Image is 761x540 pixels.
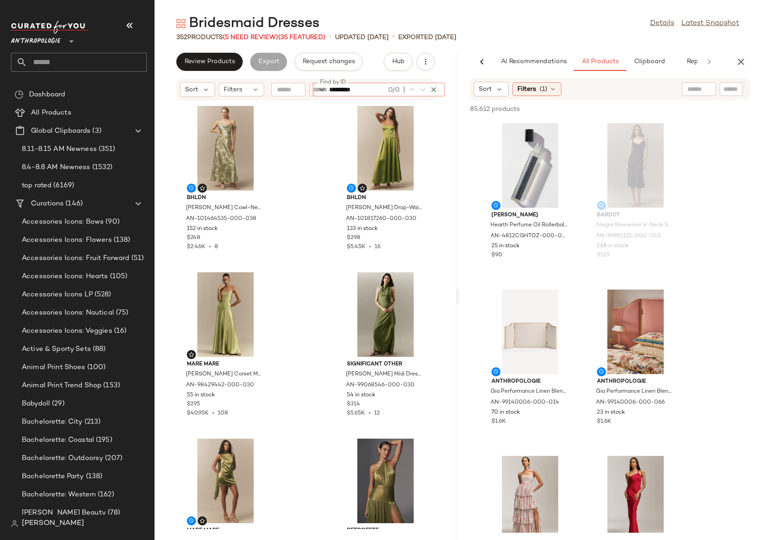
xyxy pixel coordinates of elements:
[501,58,567,65] span: AI Recommendations
[106,508,120,518] span: (78)
[386,85,400,95] div: 0/0
[176,53,243,71] button: Review Products
[224,85,242,95] span: Filters
[590,123,681,208] img: 99965121_001_b
[176,15,320,33] div: Bridesmaid Dresses
[51,180,74,191] span: (6169)
[176,34,187,41] span: 352
[22,235,112,245] span: Accessories Icons: Flowers
[22,326,112,336] span: Accessories Icons: Veggies
[94,435,112,445] span: (195)
[187,244,205,250] span: $2.46K
[83,417,101,427] span: (213)
[96,490,114,500] span: (162)
[22,471,84,482] span: Bachelorette Party
[185,85,198,95] span: Sort
[479,85,492,94] span: Sort
[180,106,271,190] img: 101464535_038_b
[491,418,506,426] span: $1.6K
[176,33,325,42] div: Products
[15,90,24,99] img: svg%3e
[130,253,144,264] span: (51)
[347,360,424,369] span: Significant Other
[187,410,209,416] span: $40.95K
[22,180,51,191] span: top rated
[22,344,91,355] span: Active & Sporty Sets
[484,123,576,208] img: 4812CGHTOZ_005_b
[91,344,106,355] span: (88)
[597,211,674,220] span: Bardot
[29,90,65,100] span: Dashboard
[22,362,85,373] span: Animal Print Shoes
[340,272,431,357] img: 99068546_030_b
[347,225,378,233] span: 133 in stock
[215,244,218,250] span: 8
[187,234,200,242] span: $248
[104,217,120,227] span: (90)
[22,399,50,409] span: Babydoll
[491,251,502,260] span: $90
[596,221,673,230] span: Alegra Sleeveless V-Neck Stretch Lace Midi Dress by Bardot in Black, Women's, Size: 4, Polyester/...
[189,352,194,357] img: svg%3e
[22,417,83,427] span: Bachelorette: City
[22,271,108,282] span: Accessories Icons: Hearts
[187,194,264,202] span: BHLDN
[491,242,520,250] span: 25 in stock
[346,381,415,390] span: AN-99068546-000-030
[22,518,84,529] span: [PERSON_NAME]
[108,271,128,282] span: (105)
[31,108,71,118] span: All Products
[597,418,611,426] span: $1.6K
[31,199,64,209] span: Curations
[90,162,113,173] span: (1532)
[11,21,88,34] img: cfy_white_logo.C9jOOHJF.svg
[101,380,120,391] span: (153)
[187,527,264,535] span: Mare Mare
[596,232,661,240] span: AN-99965121-000-001
[491,409,520,417] span: 70 in stock
[384,53,413,71] button: Hub
[22,290,93,300] span: Accessories Icons LP
[85,362,106,373] span: (100)
[596,399,665,407] span: AN-99140006-000-066
[184,58,235,65] span: Review Products
[93,290,111,300] span: (528)
[114,308,129,318] span: (75)
[187,360,264,369] span: Mare Mare
[186,370,263,379] span: [PERSON_NAME] Corset Maxi Dress by [PERSON_NAME] in Green, Women's, Size: XS, Polyester/Satin/Ace...
[491,399,559,407] span: AN-99140006-000-014
[597,378,674,386] span: Anthropologie
[398,33,456,42] p: Exported [DATE]
[597,242,629,250] span: 268 in stock
[22,253,130,264] span: Accessories Icons: Fruit Forward
[596,388,673,396] span: Gia Performance Linen Blend Headboard by Anthropologie in Pink, Size: Q top/bed, Polyester/Linen
[186,381,254,390] span: AN-98429442-000-030
[392,32,395,43] span: •
[491,378,569,386] span: Anthropologie
[278,34,325,41] span: (35 Featured)
[186,215,256,223] span: AN-101464535-000-038
[347,527,424,535] span: Retrofete
[540,85,547,94] span: (1)
[112,326,127,336] span: (16)
[347,244,365,250] span: $5.45K
[103,453,122,464] span: (207)
[335,33,389,42] p: updated [DATE]
[112,235,130,245] span: (138)
[346,370,423,379] span: [PERSON_NAME] Midi Dress by Significant Other in Green, Women's, Size: 6, Polyester/Viscose/Elast...
[517,85,536,94] span: Filters
[64,199,83,209] span: (146)
[329,32,331,43] span: •
[295,53,363,71] button: Request changes
[491,221,568,230] span: Hearth Perfume Oil Rollerball by [PERSON_NAME] in Grey, Size: 1.7 oz at Anthropologie
[491,388,568,396] span: Gia Performance Linen Blend Headboard by Anthropologie in Beige, Size: Q top/bed, Polyester/Linen
[597,251,610,260] span: $129
[22,435,94,445] span: Bachelorette: Coastal
[22,453,103,464] span: Bachelorette: Outdoorsy
[50,399,65,409] span: (29)
[590,290,681,374] img: 99140006_066_b
[187,400,200,409] span: $295
[347,391,375,400] span: 54 in stock
[340,106,431,190] img: 101817260_030_b
[347,194,424,202] span: BHLDN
